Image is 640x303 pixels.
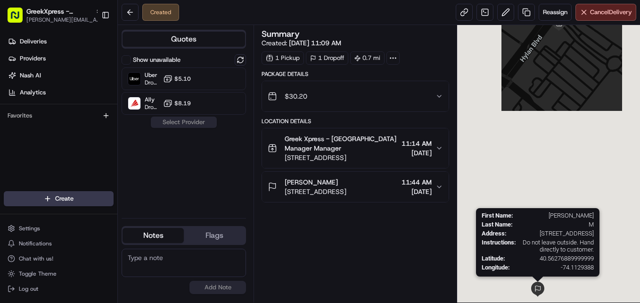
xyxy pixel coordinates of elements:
button: $30.20 [262,81,449,111]
button: Log out [4,282,114,295]
button: Toggle Theme [4,267,114,280]
span: M [517,221,594,228]
div: 1 Dropoff [306,51,348,65]
button: Flags [184,228,245,243]
span: Address : [482,230,507,237]
button: Notes [123,228,184,243]
span: Providers [20,54,46,63]
span: Latitude : [482,255,505,262]
span: Last Name : [482,221,513,228]
span: API Documentation [89,185,151,195]
span: Greek Xpress - [GEOGRAPHIC_DATA] Manager Manager [285,134,398,153]
img: Ally [128,97,140,109]
span: First Name : [482,212,513,219]
span: Toggle Theme [19,270,57,278]
label: Show unavailable [133,56,181,64]
img: Regen Pajulas [9,137,25,152]
button: Greek Xpress - [GEOGRAPHIC_DATA] Manager Manager[STREET_ADDRESS]11:14 AM[DATE] [262,128,449,168]
img: 1736555255976-a54dd68f-1ca7-489b-9aae-adbdc363a1c4 [19,147,26,154]
button: $5.10 [163,74,191,84]
span: -74.1129388 [514,264,594,271]
span: $5.10 [174,75,191,83]
span: Longitude : [482,264,510,271]
span: [STREET_ADDRESS] [510,230,594,237]
span: Dropoff ETA 17 minutes [145,79,159,86]
div: Package Details [262,70,449,78]
button: Start new chat [160,93,172,104]
div: Start new chat [32,90,155,100]
button: See all [146,121,172,132]
div: We're available if you need us! [32,100,119,107]
button: Chat with us! [4,252,114,265]
span: Notifications [19,240,52,247]
h3: Summary [262,30,300,38]
button: GreekXpress - [GEOGRAPHIC_DATA] [26,7,91,16]
span: Uber [145,71,159,79]
span: [STREET_ADDRESS] [285,187,346,196]
span: [DATE] 11:09 AM [289,39,341,47]
div: Past conversations [9,123,63,130]
div: Favorites [4,108,114,123]
span: 40.56276889999999 [509,255,594,262]
span: • [71,146,74,154]
button: $8.19 [163,99,191,108]
button: GreekXpress - [GEOGRAPHIC_DATA][PERSON_NAME][EMAIL_ADDRESS][DOMAIN_NAME] [4,4,98,26]
span: Dropoff ETA 7 hours [145,103,159,111]
a: Nash AI [4,68,117,83]
span: Deliveries [20,37,47,46]
span: Chat with us! [19,255,53,262]
span: [DATE] [402,148,432,158]
div: Location Details [262,118,449,125]
span: $30.20 [285,92,307,101]
button: Create [4,191,114,206]
span: [PERSON_NAME] [285,177,338,187]
button: Quotes [123,32,245,47]
button: Notifications [4,237,114,250]
span: Knowledge Base [19,185,72,195]
a: Powered byPylon [66,208,114,216]
span: [DATE] [402,187,432,196]
span: Regen Pajulas [29,146,69,154]
span: Ally [145,96,159,103]
div: 1 Pickup [262,51,304,65]
button: CancelDelivery [575,4,636,21]
button: Reassign [539,4,572,21]
a: Providers [4,51,117,66]
span: Instructions : [482,239,516,253]
span: Do not leave outside. Hand directly to customer. [520,239,594,253]
span: Created: [262,38,341,48]
a: Analytics [4,85,117,100]
a: 💻API Documentation [76,182,155,199]
input: Clear [25,61,156,71]
div: 📗 [9,186,17,194]
div: 0.7 mi [350,51,385,65]
span: Create [55,194,74,203]
a: 📗Knowledge Base [6,182,76,199]
a: Deliveries [4,34,117,49]
img: Nash [9,9,28,28]
button: [PERSON_NAME][EMAIL_ADDRESS][DOMAIN_NAME] [26,16,102,24]
span: [PERSON_NAME] [517,212,594,219]
span: $8.19 [174,100,191,107]
p: Welcome 👋 [9,38,172,53]
span: 11:14 AM [402,139,432,148]
span: Pylon [94,209,114,216]
span: 11:44 AM [402,177,432,187]
img: 1736555255976-a54dd68f-1ca7-489b-9aae-adbdc363a1c4 [9,90,26,107]
div: 💻 [80,186,87,194]
span: Log out [19,285,38,293]
span: Cancel Delivery [590,8,632,17]
span: Nash AI [20,71,41,80]
button: [PERSON_NAME][STREET_ADDRESS]11:44 AM[DATE] [262,172,449,202]
span: Reassign [543,8,567,17]
img: Uber [128,73,140,85]
span: Settings [19,225,40,232]
button: Settings [4,222,114,235]
span: Analytics [20,88,46,97]
span: [DATE] [76,146,95,154]
span: [STREET_ADDRESS] [285,153,398,162]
